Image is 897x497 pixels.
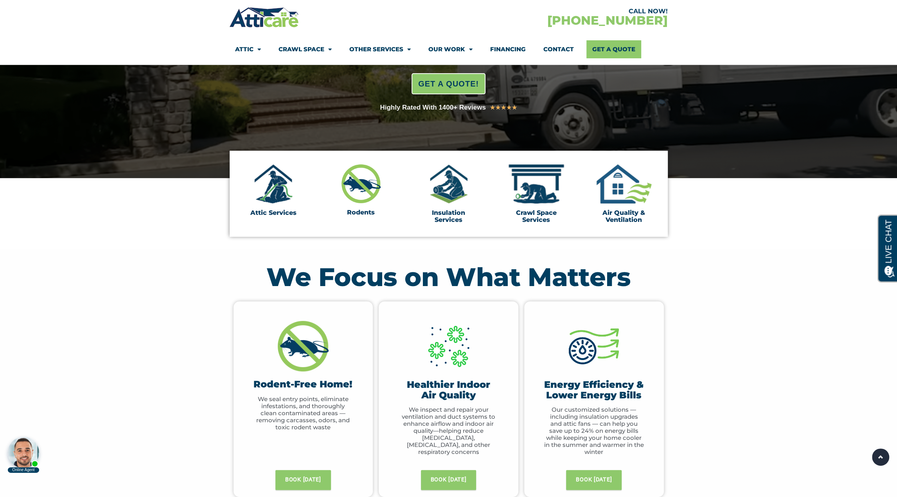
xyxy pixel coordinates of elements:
a: BOOK [DATE] [421,470,476,490]
a: Other Services [349,40,411,58]
a: Insulation Services [432,209,465,223]
h3: Energy Efficiency & Lower Energy Bills [544,380,644,400]
nav: Menu [235,40,662,58]
a: Financing [490,40,525,58]
div: CALL NOW! [448,8,667,14]
a: Attic [235,40,261,58]
i: ★ [490,103,495,113]
p: We seal entry points, eliminate infestations, and thoroughly clean contaminated areas — removing ... [253,396,354,431]
a: BOOK [DATE] [566,470,622,490]
a: Our Work [428,40,472,58]
div: 5/5 [490,103,517,113]
a: Crawl Space [279,40,332,58]
i: ★ [501,103,506,113]
iframe: Chat Invitation [4,434,43,474]
i: ★ [495,103,501,113]
h3: Rodent-Free Home! [253,379,354,389]
a: Air Quality & Ventilation [602,209,645,223]
a: Rodents [347,209,375,216]
div: Highly Rated With 1400+ Reviews [380,102,486,113]
span: BOOK [DATE] [285,474,321,486]
span: GET A QUOTE! [418,76,479,92]
a: Attic Services [250,209,297,216]
a: Contact [543,40,573,58]
h2: We Focus on What Matters [234,264,664,290]
span: Opens a chat window [19,6,63,16]
span: BOOK [DATE] [576,474,612,486]
i: ★ [512,103,517,113]
p: We inspect and repair your ventilation and duct systems to enhance airflow and indoor air quality... [398,406,499,456]
i: ★ [506,103,512,113]
span: BOOK [DATE] [431,474,467,486]
a: Crawl Space Services [516,209,557,223]
p: Our customized solutions — including insulation upgrades and attic fans — can help you save up to... [544,406,644,456]
a: GET A QUOTE! [412,73,485,94]
a: Get A Quote [586,40,641,58]
a: BOOK [DATE] [275,470,331,490]
h3: Healthier Indoor Air Quality [398,380,499,400]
